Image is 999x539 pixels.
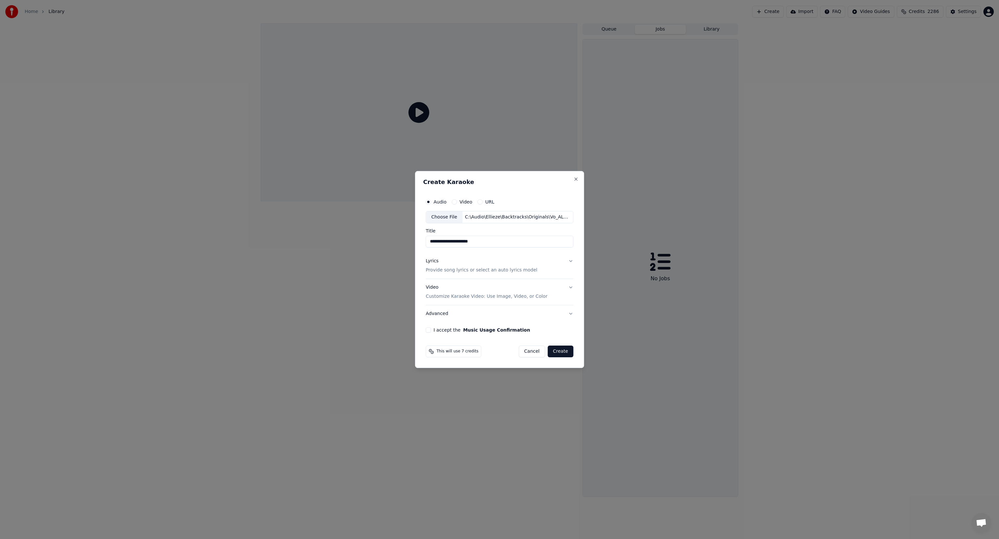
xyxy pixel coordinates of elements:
button: VideoCustomize Karaoke Video: Use Image, Video, or Color [426,279,573,305]
div: Video [426,284,547,300]
button: Cancel [519,346,545,357]
span: This will use 7 credits [436,349,478,354]
label: URL [485,200,494,204]
label: Title [426,229,573,233]
label: Audio [433,200,446,204]
div: Choose File [426,211,462,223]
div: C:\Audio\Ellieze\Backtracks\Originals\Vo_ALL_Something stupid.mp3 [462,214,573,220]
div: Lyrics [426,258,438,264]
label: Video [460,200,472,204]
button: Create [548,346,573,357]
button: Advanced [426,305,573,322]
button: I accept the [463,328,530,332]
p: Provide song lyrics or select an auto lyrics model [426,267,537,273]
h2: Create Karaoke [423,179,576,185]
button: LyricsProvide song lyrics or select an auto lyrics model [426,253,573,279]
p: Customize Karaoke Video: Use Image, Video, or Color [426,293,547,300]
label: I accept the [433,328,530,332]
